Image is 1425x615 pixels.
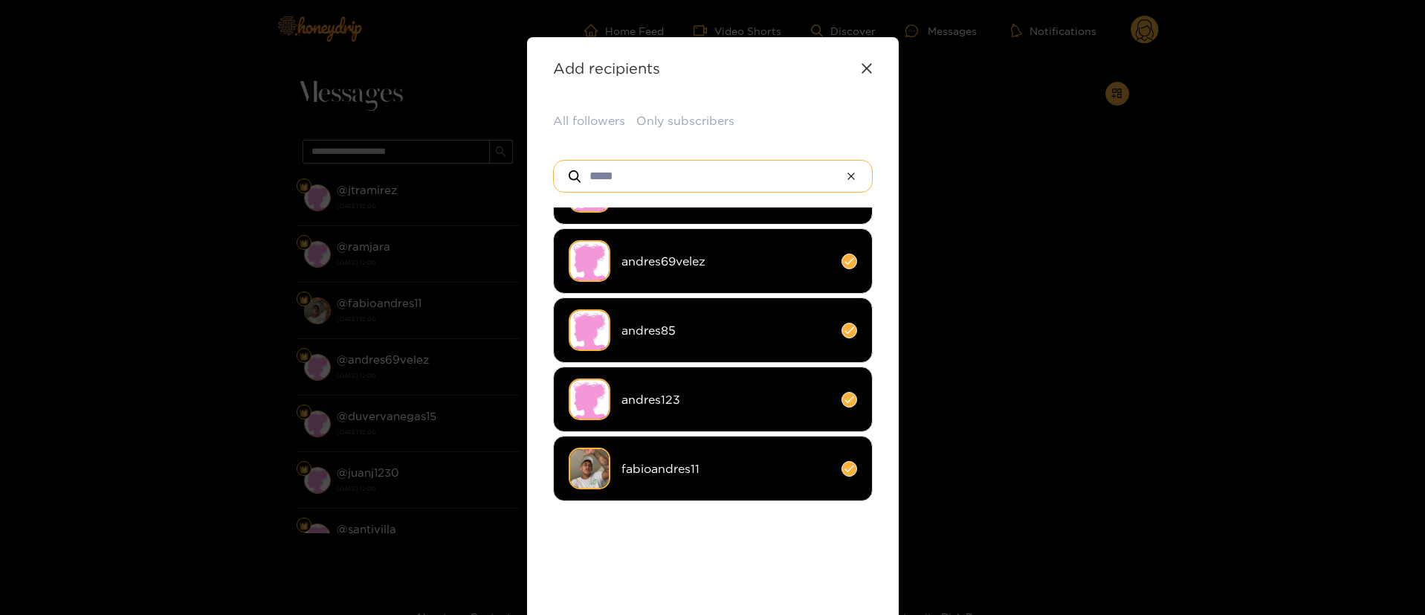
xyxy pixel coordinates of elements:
span: andres85 [621,322,830,339]
button: Only subscribers [636,112,734,129]
button: All followers [553,112,625,129]
span: fabioandres11 [621,460,830,477]
img: no-avatar.png [569,240,610,282]
strong: Add recipients [553,59,660,77]
img: no-avatar.png [569,379,610,420]
span: andres69velez [621,253,830,270]
span: andres123 [621,391,830,408]
img: als1o-001ed456-9b45-4fe7-b448-d56579a2a1f4.jpeg [569,448,610,489]
img: no-avatar.png [569,309,610,351]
